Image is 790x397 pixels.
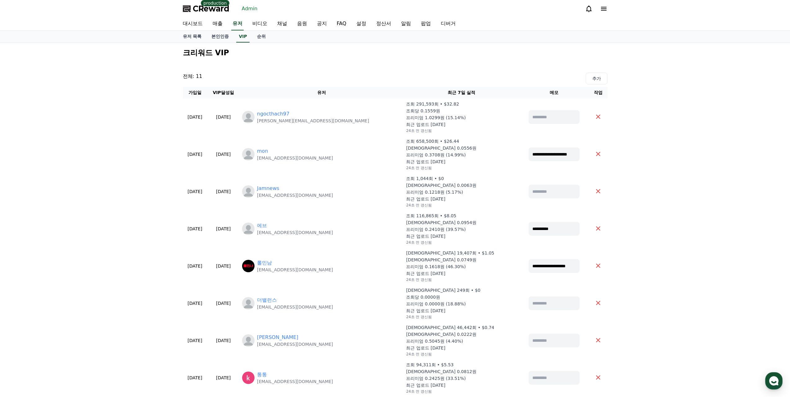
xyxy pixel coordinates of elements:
td: [DATE] [183,136,207,173]
a: 매출 [208,17,228,30]
th: 작업 [589,87,607,98]
p: [DEMOGRAPHIC_DATA] 0.0222원 [406,331,476,337]
p: 조회 94,311회 • $5.53 [406,362,454,368]
a: 에브 [257,222,267,229]
a: CReward [183,4,229,14]
p: 프리미엄 0.5045원 (4.40%) [406,338,463,344]
a: 비디오 [247,17,272,30]
p: 최근 업로드 [DATE] [406,345,445,351]
p: 전체: 11 [183,73,202,84]
p: 최근 업로드 [DATE] [406,233,445,239]
p: 24초 전 갱신됨 [406,165,432,170]
a: 음원 [292,17,312,30]
p: 프리미엄 0.0000원 (18.88%) [406,301,466,307]
td: [DATE] [207,210,240,247]
td: [DATE] [207,322,240,359]
a: 유저 목록 [178,31,207,43]
a: 대시보드 [178,17,208,30]
a: 설정 [351,17,371,30]
a: 롤민남 [257,259,272,267]
p: 최근 업로드 [DATE] [406,270,445,277]
td: [DATE] [183,285,207,322]
p: 조회 658,500회 • $26.44 [406,138,459,144]
a: 디버거 [436,17,461,30]
p: 24초 전 갱신됨 [406,240,432,245]
td: [DATE] [207,136,240,173]
a: 공지 [312,17,332,30]
a: 순위 [252,31,271,43]
img: profile_blank.webp [242,111,255,123]
td: [DATE] [207,359,240,396]
img: profile_blank.webp [242,185,255,198]
p: 프리미엄 0.2425원 (33.51%) [406,375,466,381]
td: [DATE] [183,359,207,396]
button: 추가 [586,73,607,84]
a: mon [257,147,268,155]
p: [DEMOGRAPHIC_DATA] 0.0812원 [406,368,476,375]
p: 24초 전 갱신됨 [406,277,432,282]
p: [DEMOGRAPHIC_DATA] 19,407회 • $1.05 [406,250,494,256]
p: [DEMOGRAPHIC_DATA] 249회 • $0 [406,287,480,293]
p: 최근 업로드 [DATE] [406,196,445,202]
p: 프리미엄 0.2410원 (39.57%) [406,226,466,232]
p: 조회 116,865회 • $8.05 [406,213,456,219]
p: 최근 업로드 [DATE] [406,308,445,314]
td: [DATE] [183,322,207,359]
p: [DEMOGRAPHIC_DATA] 0.0063원 [406,182,476,188]
a: 더밸런스 [257,296,277,304]
img: https://lh3.googleusercontent.com/a/ACg8ocIBnWwqV0eXG_KuFoolGCfr3AxDWXc-3Vl4NaZtHcYys-323Q=s96-c [242,372,255,384]
th: 유저 [240,87,404,98]
th: 최근 7일 실적 [404,87,519,98]
p: 프리미엄 0.1218원 (5.17%) [406,189,463,195]
img: profile_blank.webp [242,148,255,160]
img: https://lh3.googleusercontent.com/a/ACg8ocIRkcOePDkb8G556KPr_g5gDUzm96TACHS6QOMRMdmg6EqxY2Y=s96-c [242,260,255,272]
p: 24초 전 갱신됨 [406,314,432,319]
p: 조회 1,044회 • $0 [406,175,444,182]
p: 24초 전 갱신됨 [406,203,432,208]
a: 알림 [396,17,416,30]
a: Jamnews [257,185,279,192]
p: 조회 291,593회 • $32.82 [406,101,459,107]
p: [EMAIL_ADDRESS][DOMAIN_NAME] [257,229,333,236]
p: [EMAIL_ADDRESS][DOMAIN_NAME] [257,378,333,385]
a: 본인인증 [206,31,234,43]
img: https://cdn.creward.net/profile/user/profile_blank.webp [242,297,255,309]
p: 최근 업로드 [DATE] [406,121,445,128]
p: [EMAIL_ADDRESS][DOMAIN_NAME] [257,267,333,273]
a: [PERSON_NAME] [257,334,298,341]
a: VIP [236,31,249,43]
th: 메모 [519,87,589,98]
p: 조회당 0.1559원 [406,108,440,114]
p: [PERSON_NAME][EMAIL_ADDRESS][DOMAIN_NAME] [257,118,369,124]
p: [DEMOGRAPHIC_DATA] 0.0749원 [406,257,476,263]
a: Admin [239,4,260,14]
td: [DATE] [207,285,240,322]
p: 프리미엄 0.1618원 (46.30%) [406,264,466,270]
p: 24초 전 갱신됨 [406,389,432,394]
td: [DATE] [207,247,240,285]
p: 프리미엄 1.0299원 (15.14%) [406,115,466,121]
td: [DATE] [183,210,207,247]
th: VIP달성일 [207,87,240,98]
a: 유저 [231,17,244,30]
img: https://cdn.creward.net/profile/user/profile_blank.webp [242,223,255,235]
td: [DATE] [183,173,207,210]
p: 조회당 0.0000원 [406,294,440,300]
p: 24초 전 갱신됨 [406,128,432,133]
a: 팝업 [416,17,436,30]
span: CReward [193,4,229,14]
p: 최근 업로드 [DATE] [406,159,445,165]
p: [EMAIL_ADDRESS][DOMAIN_NAME] [257,192,333,198]
a: 채널 [272,17,292,30]
p: 최근 업로드 [DATE] [406,382,445,388]
a: ngocthach97 [257,110,289,118]
p: [DEMOGRAPHIC_DATA] 0.0556원 [406,145,476,151]
p: [EMAIL_ADDRESS][DOMAIN_NAME] [257,304,333,310]
td: [DATE] [207,173,240,210]
a: FAQ [332,17,351,30]
h2: 크리워드 VIP [183,48,607,58]
p: [DEMOGRAPHIC_DATA] 46,442회 • $0.74 [406,324,494,331]
p: [EMAIL_ADDRESS][DOMAIN_NAME] [257,341,333,347]
th: 가입일 [183,87,207,98]
p: 24초 전 갱신됨 [406,352,432,357]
